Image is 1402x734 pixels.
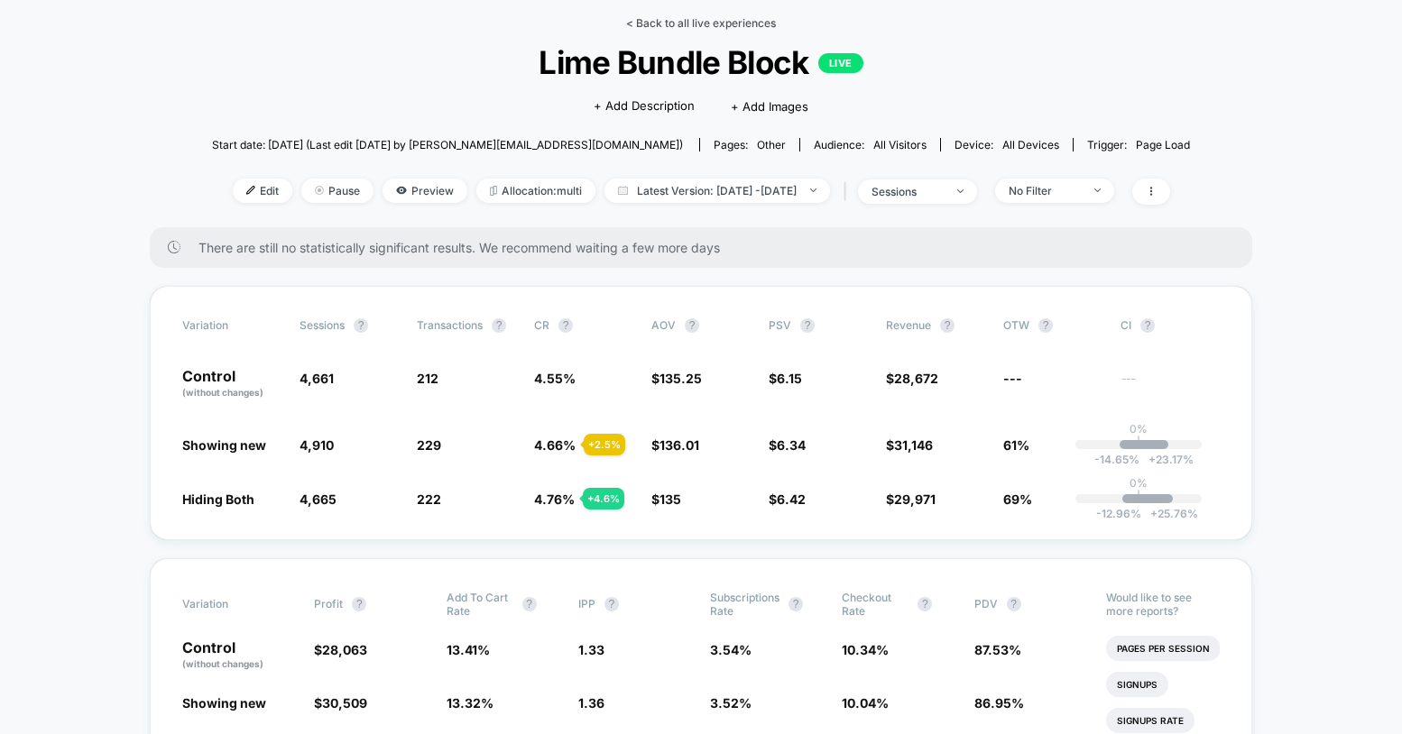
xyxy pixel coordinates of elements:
[522,597,537,611] button: ?
[710,591,779,618] span: Subscriptions Rate
[1003,437,1029,453] span: 61%
[492,318,506,333] button: ?
[1121,373,1220,399] span: ---
[314,642,367,657] span: $
[894,491,936,507] span: 29,971
[1007,597,1021,611] button: ?
[198,240,1216,255] span: There are still no statistically significant results. We recommend waiting a few more days
[974,597,998,610] span: PDV
[300,491,337,507] span: 4,665
[940,138,1073,151] span: Device:
[1140,318,1155,333] button: ?
[974,695,1024,711] span: 86.95 %
[659,437,699,453] span: 136.01
[417,318,483,332] span: Transactions
[842,642,889,657] span: 10.34 %
[659,371,702,386] span: 135.25
[810,188,816,192] img: end
[974,642,1021,657] span: 87.53 %
[659,491,681,507] span: 135
[1106,636,1221,661] li: Pages Per Session
[769,318,791,332] span: PSV
[558,318,573,333] button: ?
[842,695,889,711] span: 10.04 %
[842,591,909,618] span: Checkout Rate
[685,318,699,333] button: ?
[534,318,549,332] span: CR
[417,437,441,453] span: 229
[182,369,281,399] p: Control
[1106,672,1168,697] li: Signups
[578,642,604,657] span: 1.33
[777,371,802,386] span: 6.15
[534,491,575,507] span: 4.76 %
[447,642,490,657] span: 13.41 %
[300,437,334,453] span: 4,910
[417,491,441,507] span: 222
[757,138,786,151] span: other
[1148,453,1156,466] span: +
[839,179,858,205] span: |
[594,97,695,115] span: + Add Description
[710,695,752,711] span: 3.52 %
[769,437,806,453] span: $
[354,318,368,333] button: ?
[651,437,699,453] span: $
[873,138,927,151] span: All Visitors
[886,318,931,332] span: Revenue
[301,179,374,203] span: Pause
[182,591,281,618] span: Variation
[578,597,595,610] span: IPP
[1094,188,1101,192] img: end
[1096,507,1141,520] span: -12.96 %
[315,186,324,195] img: end
[618,186,628,195] img: calendar
[886,371,938,386] span: $
[490,186,497,196] img: rebalance
[957,189,964,193] img: end
[777,491,806,507] span: 6.42
[714,138,786,151] div: Pages:
[1009,184,1081,197] div: No Filter
[710,642,752,657] span: 3.54 %
[476,179,595,203] span: Allocation: multi
[261,43,1140,81] span: Lime Bundle Block
[182,640,296,671] p: Control
[447,695,493,711] span: 13.32 %
[814,138,927,151] div: Audience:
[322,642,367,657] span: 28,063
[769,371,802,386] span: $
[1094,453,1139,466] span: -14.65 %
[872,185,944,198] div: sessions
[1130,476,1148,490] p: 0%
[1139,453,1194,466] span: 23.17 %
[1087,138,1190,151] div: Trigger:
[584,434,625,455] div: + 2.5 %
[583,488,624,509] div: + 4.6 %
[233,179,292,203] span: Edit
[777,437,806,453] span: 6.34
[182,658,263,669] span: (without changes)
[918,597,932,611] button: ?
[212,138,683,151] span: Start date: [DATE] (Last edit [DATE] by [PERSON_NAME][EMAIL_ADDRESS][DOMAIN_NAME])
[651,318,676,332] span: AOV
[626,16,776,30] a: < Back to all live experiences
[886,437,933,453] span: $
[1136,138,1190,151] span: Page Load
[182,491,254,507] span: Hiding Both
[182,318,281,333] span: Variation
[894,437,933,453] span: 31,146
[1150,507,1158,520] span: +
[940,318,955,333] button: ?
[314,695,367,711] span: $
[1106,591,1220,618] p: Would like to see more reports?
[651,491,681,507] span: $
[182,437,266,453] span: Showing new
[604,179,830,203] span: Latest Version: [DATE] - [DATE]
[534,371,576,386] span: 4.55 %
[1038,318,1053,333] button: ?
[818,53,863,73] p: LIVE
[314,597,343,610] span: Profit
[651,371,702,386] span: $
[322,695,367,711] span: 30,509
